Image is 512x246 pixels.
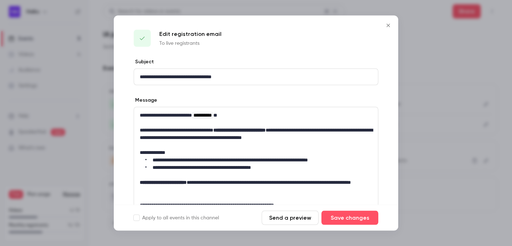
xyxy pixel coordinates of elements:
[159,40,222,47] p: To live registrants
[134,69,378,85] div: editor
[134,58,154,65] label: Subject
[134,97,157,104] label: Message
[381,18,395,33] button: Close
[159,30,222,38] p: Edit registration email
[262,211,319,225] button: Send a preview
[134,214,219,221] label: Apply to all events in this channel
[134,107,378,231] div: editor
[321,211,378,225] button: Save changes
